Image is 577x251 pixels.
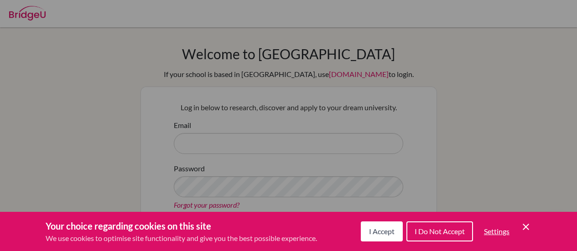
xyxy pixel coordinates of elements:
button: Save and close [520,221,531,232]
button: Settings [477,222,517,241]
span: Settings [484,227,509,236]
span: I Accept [369,227,395,236]
p: We use cookies to optimise site functionality and give you the best possible experience. [46,233,317,244]
span: I Do Not Accept [415,227,465,236]
button: I Do Not Accept [406,221,473,241]
h3: Your choice regarding cookies on this site [46,219,317,233]
button: I Accept [361,221,403,241]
